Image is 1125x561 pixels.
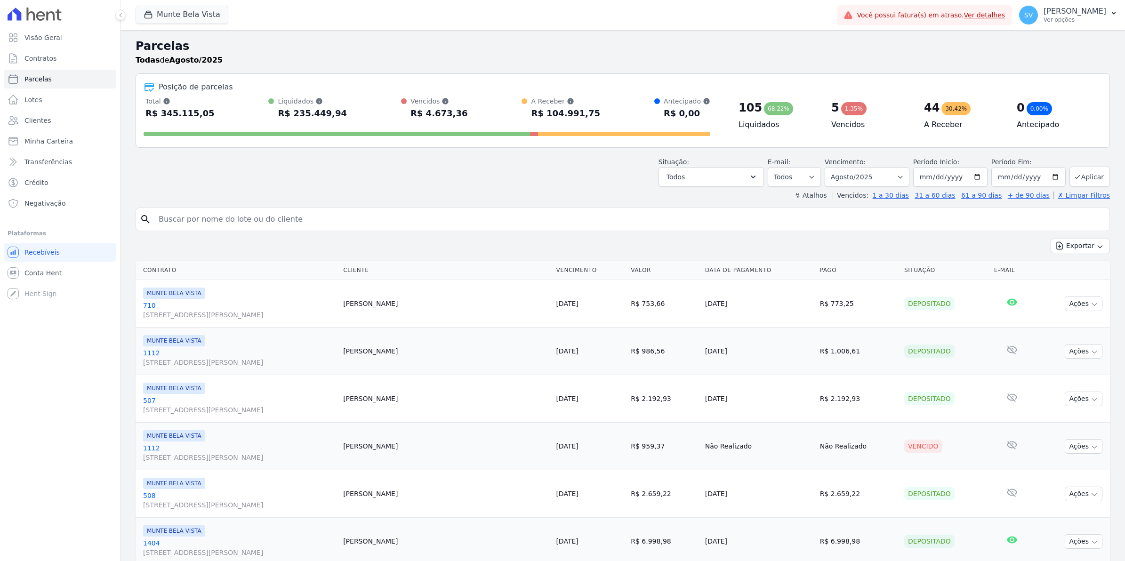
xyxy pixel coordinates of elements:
td: R$ 1.006,61 [816,328,900,375]
td: R$ 2.192,93 [627,375,701,423]
a: [DATE] [556,490,578,497]
span: [STREET_ADDRESS][PERSON_NAME] [143,453,336,462]
td: [DATE] [701,470,816,518]
div: Plataformas [8,228,112,239]
a: Transferências [4,152,116,171]
a: 1112[STREET_ADDRESS][PERSON_NAME] [143,348,336,367]
span: MUNTE BELA VISTA [143,525,205,537]
i: search [140,214,151,225]
td: Não Realizado [701,423,816,470]
span: Negativação [24,199,66,208]
span: [STREET_ADDRESS][PERSON_NAME] [143,310,336,320]
td: [PERSON_NAME] [339,280,552,328]
button: Ações [1065,487,1102,501]
label: Situação: [659,158,689,166]
td: R$ 2.659,22 [816,470,900,518]
div: 30,42% [941,102,971,115]
span: [STREET_ADDRESS][PERSON_NAME] [143,500,336,510]
a: [DATE] [556,395,578,402]
a: Crédito [4,173,116,192]
th: Valor [627,261,701,280]
p: Ver opções [1044,16,1106,24]
td: [PERSON_NAME] [339,375,552,423]
label: ↯ Atalhos [795,192,827,199]
td: R$ 959,37 [627,423,701,470]
div: Total [145,96,215,106]
button: Ações [1065,344,1102,359]
div: Antecipado [664,96,710,106]
a: Ver detalhes [964,11,1005,19]
span: Todos [667,171,685,183]
a: 61 a 90 dias [961,192,1002,199]
span: SV [1024,12,1033,18]
div: 44 [924,100,940,115]
a: [DATE] [556,537,578,545]
span: Conta Hent [24,268,62,278]
h4: Antecipado [1017,119,1094,130]
h4: Vencidos [831,119,909,130]
span: [STREET_ADDRESS][PERSON_NAME] [143,405,336,415]
div: Liquidados [278,96,347,106]
a: 1404[STREET_ADDRESS][PERSON_NAME] [143,538,336,557]
div: Depositado [904,345,955,358]
div: R$ 4.673,36 [410,106,467,121]
label: Vencidos: [833,192,868,199]
span: MUNTE BELA VISTA [143,478,205,489]
label: Período Inicío: [913,158,959,166]
div: A Receber [531,96,600,106]
a: [DATE] [556,347,578,355]
span: Clientes [24,116,51,125]
th: E-mail [990,261,1035,280]
strong: Todas [136,56,160,64]
button: Ações [1065,439,1102,454]
div: R$ 345.115,05 [145,106,215,121]
a: 508[STREET_ADDRESS][PERSON_NAME] [143,491,336,510]
a: Clientes [4,111,116,130]
span: Contratos [24,54,56,63]
h4: A Receber [924,119,1002,130]
div: 105 [739,100,762,115]
span: MUNTE BELA VISTA [143,430,205,441]
button: Ações [1065,297,1102,311]
div: Depositado [904,392,955,405]
span: Minha Carteira [24,136,73,146]
div: Depositado [904,297,955,310]
td: R$ 2.659,22 [627,470,701,518]
td: R$ 986,56 [627,328,701,375]
th: Situação [900,261,990,280]
div: Vencido [904,440,942,453]
h2: Parcelas [136,38,1110,55]
a: 1 a 30 dias [873,192,909,199]
span: MUNTE BELA VISTA [143,383,205,394]
span: Recebíveis [24,248,60,257]
p: [PERSON_NAME] [1044,7,1106,16]
p: de [136,55,223,66]
label: E-mail: [768,158,791,166]
button: Todos [659,167,764,187]
a: Negativação [4,194,116,213]
th: Vencimento [552,261,627,280]
th: Pago [816,261,900,280]
a: Parcelas [4,70,116,88]
span: MUNTE BELA VISTA [143,288,205,299]
td: [PERSON_NAME] [339,423,552,470]
a: 1112[STREET_ADDRESS][PERSON_NAME] [143,443,336,462]
label: Período Fim: [991,157,1066,167]
button: SV [PERSON_NAME] Ver opções [1012,2,1125,28]
a: ✗ Limpar Filtros [1053,192,1110,199]
th: Contrato [136,261,339,280]
span: Parcelas [24,74,52,84]
a: [DATE] [556,442,578,450]
a: + de 90 dias [1008,192,1050,199]
div: 0 [1017,100,1025,115]
input: Buscar por nome do lote ou do cliente [153,210,1106,229]
td: R$ 2.192,93 [816,375,900,423]
button: Ações [1065,392,1102,406]
a: Conta Hent [4,264,116,282]
a: Recebíveis [4,243,116,262]
span: Visão Geral [24,33,62,42]
td: [PERSON_NAME] [339,470,552,518]
div: R$ 104.991,75 [531,106,600,121]
button: Munte Bela Vista [136,6,228,24]
div: 0,00% [1027,102,1052,115]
